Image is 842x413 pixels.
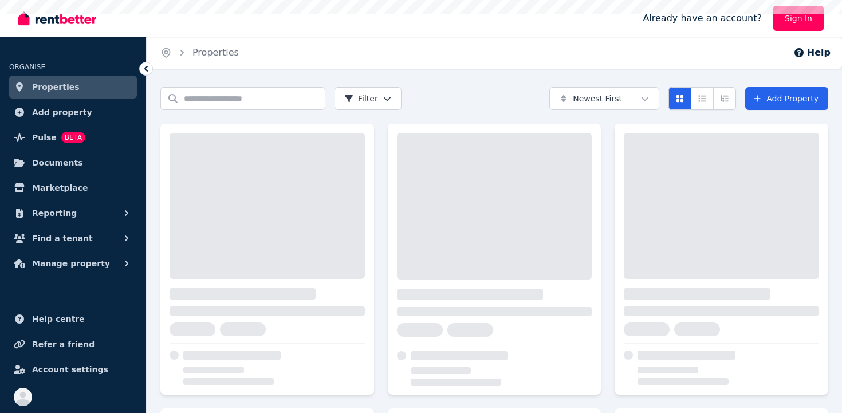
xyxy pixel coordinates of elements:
a: Account settings [9,358,137,381]
span: Add property [32,105,92,119]
a: Add property [9,101,137,124]
span: Filter [344,93,378,104]
button: Filter [335,87,402,110]
a: Documents [9,151,137,174]
a: Marketplace [9,176,137,199]
span: Already have an account? [643,11,762,25]
a: Help centre [9,308,137,331]
span: Marketplace [32,181,88,195]
span: BETA [61,132,85,143]
span: Refer a friend [32,337,95,351]
button: Expanded list view [713,87,736,110]
a: Refer a friend [9,333,137,356]
a: Properties [9,76,137,99]
span: Find a tenant [32,231,93,245]
span: Manage property [32,257,110,270]
img: RentBetter [18,10,96,27]
a: Add Property [745,87,828,110]
span: ORGANISE [9,63,45,71]
button: Help [793,46,831,60]
span: Pulse [32,131,57,144]
span: Newest First [573,93,622,104]
button: Manage property [9,252,137,275]
a: Properties [192,47,239,58]
span: Documents [32,156,83,170]
button: Find a tenant [9,227,137,250]
span: Help centre [32,312,85,326]
a: Sign In [773,6,824,31]
button: Card view [668,87,691,110]
button: Reporting [9,202,137,225]
span: Account settings [32,363,108,376]
div: View options [668,87,736,110]
button: Compact list view [691,87,714,110]
span: Properties [32,80,80,94]
nav: Breadcrumb [147,37,253,69]
span: Reporting [32,206,77,220]
a: PulseBETA [9,126,137,149]
button: Newest First [549,87,659,110]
